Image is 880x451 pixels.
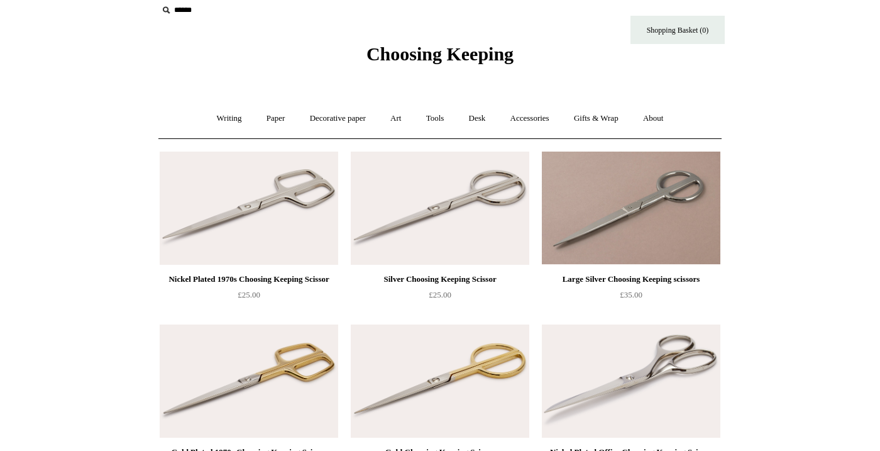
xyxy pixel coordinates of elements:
a: Tools [415,102,456,135]
span: Choosing Keeping [366,43,514,64]
a: Art [379,102,412,135]
span: £25.00 [429,290,451,299]
a: Paper [255,102,297,135]
a: Nickel Plated Office Choosing Keeping Scissor Nickel Plated Office Choosing Keeping Scissor [542,325,720,438]
a: Desk [458,102,497,135]
a: Silver Choosing Keeping Scissor £25.00 [351,272,529,323]
img: Gold Choosing Keeping Scissor [351,325,529,438]
span: £35.00 [620,290,642,299]
img: Gold Plated 1970s Choosing Keeping Scissor [160,325,338,438]
a: Gold Choosing Keeping Scissor Gold Choosing Keeping Scissor [351,325,529,438]
a: Large Silver Choosing Keeping scissors Large Silver Choosing Keeping scissors [542,152,720,265]
a: Shopping Basket (0) [630,16,725,44]
a: Nickel Plated 1970s Choosing Keeping Scissor £25.00 [160,272,338,323]
a: Choosing Keeping [366,53,514,62]
span: £25.00 [238,290,260,299]
img: Nickel Plated Office Choosing Keeping Scissor [542,325,720,438]
a: Gifts & Wrap [563,102,630,135]
a: About [632,102,675,135]
div: Nickel Plated 1970s Choosing Keeping Scissor [163,272,335,287]
img: Silver Choosing Keeping Scissor [351,152,529,265]
a: Gold Plated 1970s Choosing Keeping Scissor Gold Plated 1970s Choosing Keeping Scissor [160,325,338,438]
a: Silver Choosing Keeping Scissor Silver Choosing Keeping Scissor [351,152,529,265]
a: Nickel Plated 1970s Choosing Keeping Scissor Nickel Plated 1970s Choosing Keeping Scissor [160,152,338,265]
a: Writing [206,102,253,135]
img: Large Silver Choosing Keeping scissors [542,152,720,265]
div: Large Silver Choosing Keeping scissors [545,272,717,287]
img: Nickel Plated 1970s Choosing Keeping Scissor [160,152,338,265]
div: Silver Choosing Keeping Scissor [354,272,526,287]
a: Accessories [499,102,561,135]
a: Large Silver Choosing Keeping scissors £35.00 [542,272,720,323]
a: Decorative paper [299,102,377,135]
